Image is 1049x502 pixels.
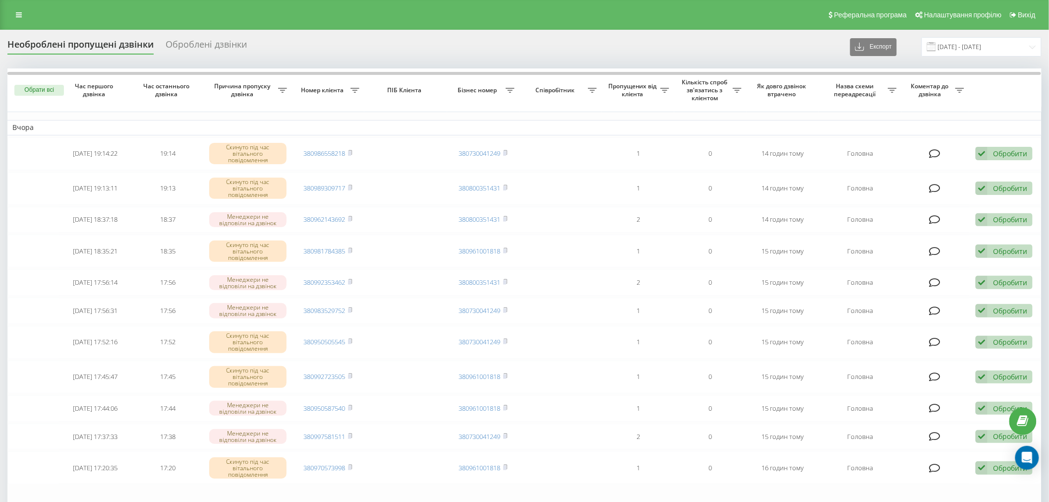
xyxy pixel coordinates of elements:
[747,326,819,359] td: 15 годин тому
[819,395,902,422] td: Головна
[674,269,747,296] td: 0
[993,278,1027,287] div: Обробити
[747,269,819,296] td: 15 годин тому
[747,172,819,205] td: 14 годин тому
[459,215,501,224] a: 380800351431
[674,395,747,422] td: 0
[209,331,287,353] div: Скинуто під час вітального повідомлення
[209,241,287,262] div: Скинуто під час вітального повідомлення
[459,184,501,192] a: 380800351431
[59,361,131,393] td: [DATE] 17:45:47
[209,178,287,199] div: Скинуто під час вітального повідомлення
[674,137,747,170] td: 0
[924,11,1001,19] span: Налаштування профілю
[993,149,1027,158] div: Обробити
[373,86,438,94] span: ПІБ Клієнта
[819,451,902,484] td: Головна
[747,207,819,233] td: 14 годин тому
[304,432,346,441] a: 380997581511
[819,269,902,296] td: Головна
[304,149,346,158] a: 380986558218
[304,404,346,413] a: 380950587540
[674,235,747,267] td: 0
[993,432,1027,441] div: Обробити
[602,424,674,450] td: 2
[304,337,346,346] a: 380950505545
[602,235,674,267] td: 1
[850,38,897,56] button: Експорт
[755,82,811,98] span: Як довго дзвінок втрачено
[602,207,674,233] td: 2
[993,404,1027,413] div: Обробити
[993,463,1027,473] div: Обробити
[59,326,131,359] td: [DATE] 17:52:16
[131,451,204,484] td: 17:20
[59,298,131,324] td: [DATE] 17:56:31
[452,86,506,94] span: Бізнес номер
[819,137,902,170] td: Головна
[209,401,287,416] div: Менеджери не відповіли на дзвінок
[59,235,131,267] td: [DATE] 18:35:21
[131,395,204,422] td: 17:44
[131,424,204,450] td: 17:38
[297,86,350,94] span: Номер клієнта
[993,247,1027,256] div: Обробити
[819,326,902,359] td: Головна
[131,269,204,296] td: 17:56
[834,11,907,19] span: Реферальна програма
[524,86,588,94] span: Співробітник
[459,404,501,413] a: 380961001818
[7,39,154,55] div: Необроблені пропущені дзвінки
[993,306,1027,315] div: Обробити
[14,85,64,96] button: Обрати всі
[140,82,196,98] span: Час останнього дзвінка
[131,235,204,267] td: 18:35
[459,278,501,287] a: 380800351431
[993,184,1027,193] div: Обробити
[602,395,674,422] td: 1
[819,172,902,205] td: Головна
[907,82,955,98] span: Коментар до дзвінка
[747,361,819,393] td: 15 годин тому
[209,82,278,98] span: Причина пропуску дзвінка
[304,278,346,287] a: 380992353462
[131,326,204,359] td: 17:52
[304,184,346,192] a: 380989309717
[7,120,1042,135] td: Вчора
[602,361,674,393] td: 1
[993,337,1027,347] div: Обробити
[209,429,287,444] div: Менеджери не відповіли на дзвінок
[747,451,819,484] td: 16 годин тому
[459,337,501,346] a: 380730041249
[602,172,674,205] td: 1
[674,361,747,393] td: 0
[747,395,819,422] td: 15 годин тому
[993,215,1027,224] div: Обробити
[607,82,660,98] span: Пропущених від клієнта
[131,172,204,205] td: 19:13
[747,137,819,170] td: 14 годин тому
[209,143,287,165] div: Скинуто під час вітального повідомлення
[304,306,346,315] a: 380983529752
[59,137,131,170] td: [DATE] 19:14:22
[459,247,501,255] a: 380961001818
[304,463,346,472] a: 380970573998
[819,207,902,233] td: Головна
[747,424,819,450] td: 15 годин тому
[59,424,131,450] td: [DATE] 17:37:33
[674,298,747,324] td: 0
[67,82,123,98] span: Час першого дзвінка
[679,78,733,102] span: Кількість спроб зв'язатись з клієнтом
[459,432,501,441] a: 380730041249
[819,424,902,450] td: Головна
[459,306,501,315] a: 380730041249
[602,326,674,359] td: 1
[209,366,287,388] div: Скинуто під час вітального повідомлення
[166,39,247,55] div: Оброблені дзвінки
[1018,11,1036,19] span: Вихід
[304,247,346,255] a: 380981784385
[209,212,287,227] div: Менеджери не відповіли на дзвінок
[59,451,131,484] td: [DATE] 17:20:35
[131,361,204,393] td: 17:45
[674,172,747,205] td: 0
